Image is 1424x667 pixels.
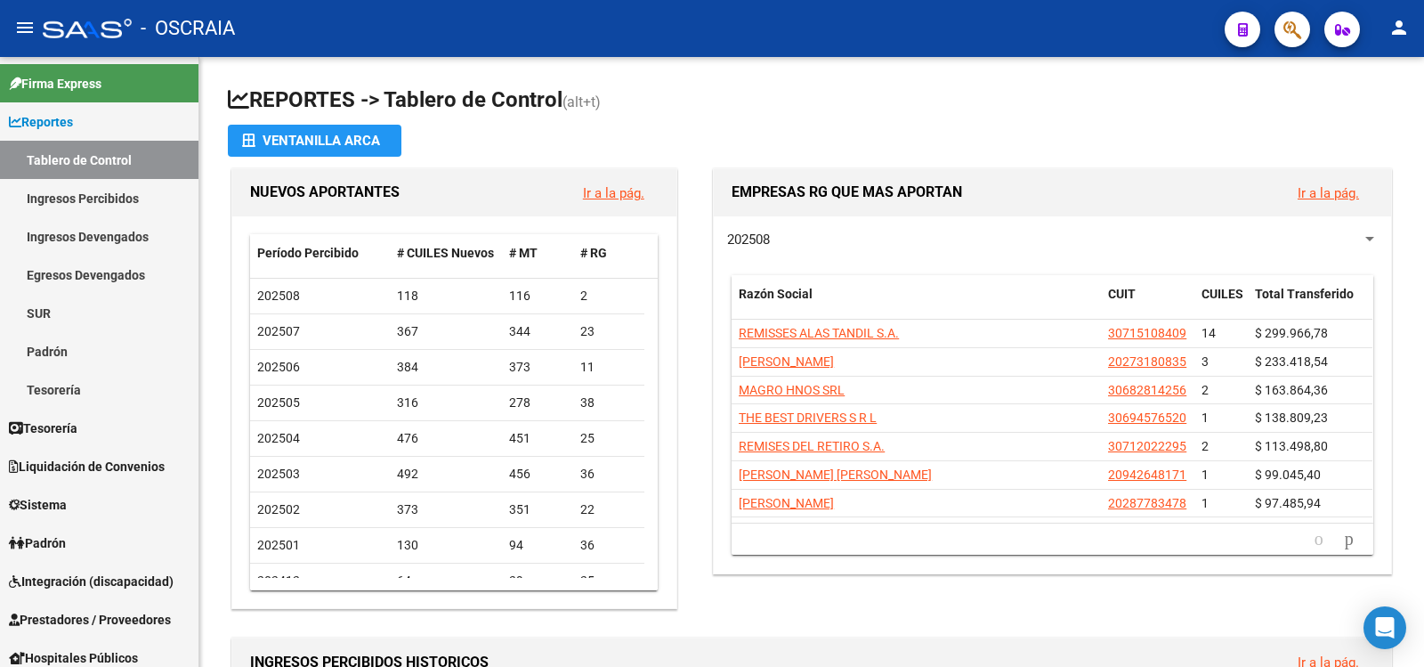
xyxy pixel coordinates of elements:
[739,287,813,301] span: Razón Social
[502,234,573,272] datatable-header-cell: # MT
[732,183,962,200] span: EMPRESAS RG QUE MAS APORTAN
[562,94,601,110] span: (alt+t)
[257,573,300,588] span: 202412
[397,535,496,556] div: 130
[1108,411,1186,425] span: 30694576520
[397,571,496,591] div: 64
[1194,275,1248,334] datatable-header-cell: CUILES
[1108,383,1186,397] span: 30682814256
[580,321,637,342] div: 23
[1108,354,1186,369] span: 20273180835
[1108,287,1136,301] span: CUIT
[509,571,566,591] div: 39
[739,439,885,453] span: REMISES DEL RETIRO S.A.
[1307,530,1331,549] a: go to previous page
[580,571,637,591] div: 25
[9,572,174,591] span: Integración (discapacidad)
[1108,439,1186,453] span: 30712022295
[397,286,496,306] div: 118
[580,535,637,556] div: 36
[257,467,300,481] span: 202503
[509,246,538,260] span: # MT
[1201,383,1209,397] span: 2
[509,393,566,413] div: 278
[1255,383,1328,397] span: $ 163.864,36
[739,354,834,369] span: [PERSON_NAME]
[397,357,496,378] div: 384
[739,326,899,340] span: REMISSES ALAS TANDIL S.A.
[1108,326,1186,340] span: 30715108409
[397,321,496,342] div: 367
[1108,468,1186,482] span: 20942648171
[1108,496,1186,510] span: 20287783478
[580,393,637,413] div: 38
[9,495,67,515] span: Sistema
[509,535,566,556] div: 94
[250,234,390,272] datatable-header-cell: Período Percibido
[9,457,165,476] span: Liquidación de Convenios
[141,9,235,48] span: - OSCRAIA
[257,395,300,410] span: 202505
[1255,496,1321,510] span: $ 97.485,94
[397,246,494,260] span: # CUILES Nuevos
[509,500,566,520] div: 351
[1201,287,1243,301] span: CUILES
[1255,468,1321,482] span: $ 99.045,40
[739,411,877,425] span: THE BEST DRIVERS S R L
[1201,496,1209,510] span: 1
[580,246,607,260] span: # RG
[739,383,845,397] span: MAGRO HNOS SRL
[580,286,637,306] div: 2
[397,393,496,413] div: 316
[9,112,73,132] span: Reportes
[14,17,36,38] mat-icon: menu
[9,533,66,553] span: Padrón
[580,464,637,484] div: 36
[242,125,387,157] div: Ventanilla ARCA
[573,234,644,272] datatable-header-cell: # RG
[397,500,496,520] div: 373
[9,419,77,438] span: Tesorería
[1255,411,1328,425] span: $ 138.809,23
[1255,326,1328,340] span: $ 299.966,78
[9,610,171,630] span: Prestadores / Proveedores
[509,464,566,484] div: 456
[1337,530,1362,549] a: go to next page
[727,232,770,248] span: 202508
[397,464,496,484] div: 492
[228,125,401,157] button: Ventanilla ARCA
[569,176,659,209] button: Ir a la pág.
[580,500,637,520] div: 22
[1255,439,1328,453] span: $ 113.498,80
[1388,17,1410,38] mat-icon: person
[1201,468,1209,482] span: 1
[732,275,1101,334] datatable-header-cell: Razón Social
[390,234,503,272] datatable-header-cell: # CUILES Nuevos
[509,357,566,378] div: 373
[1283,176,1373,209] button: Ir a la pág.
[397,428,496,449] div: 476
[509,286,566,306] div: 116
[1201,439,1209,453] span: 2
[509,428,566,449] div: 451
[257,502,300,517] span: 202502
[1248,275,1372,334] datatable-header-cell: Total Transferido
[1201,411,1209,425] span: 1
[1255,287,1354,301] span: Total Transferido
[1201,326,1216,340] span: 14
[1363,606,1406,649] div: Open Intercom Messenger
[257,431,300,445] span: 202504
[509,321,566,342] div: 344
[257,538,300,552] span: 202501
[580,357,637,378] div: 11
[257,289,300,303] span: 202508
[9,74,101,94] span: Firma Express
[228,85,1396,117] h1: REPORTES -> Tablero de Control
[1298,185,1359,201] a: Ir a la pág.
[739,468,932,482] span: [PERSON_NAME] [PERSON_NAME]
[1255,354,1328,369] span: $ 233.418,54
[580,428,637,449] div: 25
[583,185,644,201] a: Ir a la pág.
[1101,275,1194,334] datatable-header-cell: CUIT
[250,183,400,200] span: NUEVOS APORTANTES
